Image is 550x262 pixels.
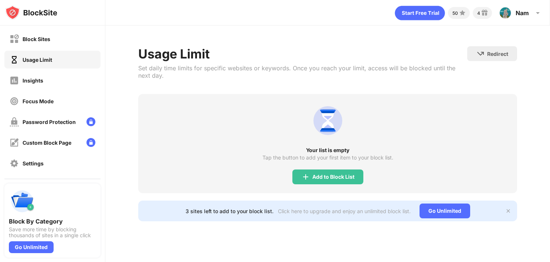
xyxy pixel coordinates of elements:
[10,159,19,168] img: settings-off.svg
[138,147,517,153] div: Your list is empty
[23,36,50,42] div: Block Sites
[23,57,52,63] div: Usage Limit
[310,103,346,138] img: usage-limit.svg
[505,208,511,214] img: x-button.svg
[487,51,508,57] div: Redirect
[278,208,411,214] div: Click here to upgrade and enjoy an unlimited block list.
[10,138,19,147] img: customize-block-page-off.svg
[477,10,480,16] div: 4
[262,155,393,161] div: Tap the button to add your first item to your block list.
[9,226,96,238] div: Save more time by blocking thousands of sites in a single click
[10,76,19,85] img: insights-off.svg
[312,174,354,180] div: Add to Block List
[10,97,19,106] img: focus-off.svg
[499,7,511,19] img: ACg8ocI2c5HaU7x1csyJLWI5LYFRh2jyptL9hla2-X6qFmVcytfXet7h=s96-c
[9,241,54,253] div: Go Unlimited
[420,204,470,218] div: Go Unlimited
[138,46,467,61] div: Usage Limit
[452,10,458,16] div: 50
[23,119,76,125] div: Password Protection
[9,188,35,215] img: push-categories.svg
[86,138,95,147] img: lock-menu.svg
[138,64,467,79] div: Set daily time limits for specific websites or keywords. Once you reach your limit, access will b...
[23,160,44,167] div: Settings
[5,5,57,20] img: logo-blocksite.svg
[23,98,54,104] div: Focus Mode
[480,9,489,17] img: reward-small.svg
[186,208,274,214] div: 3 sites left to add to your block list.
[516,9,529,17] div: Nam
[395,6,445,20] div: animation
[23,140,71,146] div: Custom Block Page
[10,117,19,127] img: password-protection-off.svg
[9,218,96,225] div: Block By Category
[23,77,43,84] div: Insights
[10,55,19,64] img: time-usage-on.svg
[458,9,467,17] img: points-small.svg
[86,117,95,126] img: lock-menu.svg
[10,34,19,44] img: block-off.svg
